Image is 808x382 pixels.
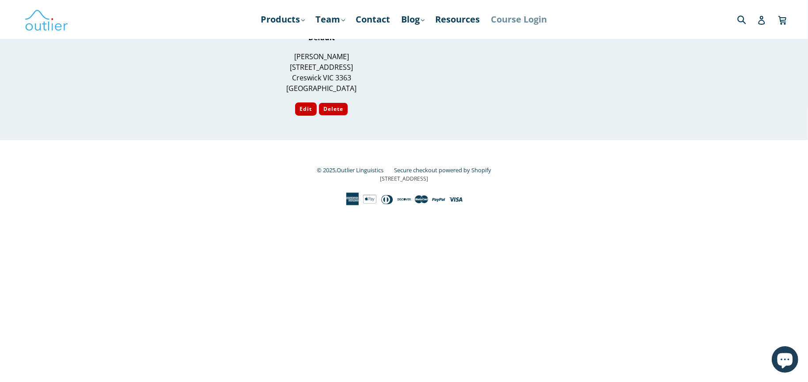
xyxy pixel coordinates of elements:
img: Outlier Linguistics [24,7,68,32]
a: Outlier Linguistics [337,166,383,174]
button: Edit [295,102,317,116]
inbox-online-store-chat: Shopify online store chat [769,346,801,375]
a: Products [257,11,309,27]
a: Blog [397,11,429,27]
a: Team [311,11,349,27]
small: © 2025, [317,166,392,174]
input: Search [735,10,759,28]
a: Resources [431,11,485,27]
p: [PERSON_NAME] [STREET_ADDRESS] Creswick VIC 3363 [GEOGRAPHIC_DATA] [163,51,480,94]
a: Secure checkout powered by Shopify [394,166,491,174]
p: [STREET_ADDRESS] [163,175,645,183]
a: Contact [352,11,395,27]
button: Delete [319,102,348,116]
a: Course Login [487,11,552,27]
